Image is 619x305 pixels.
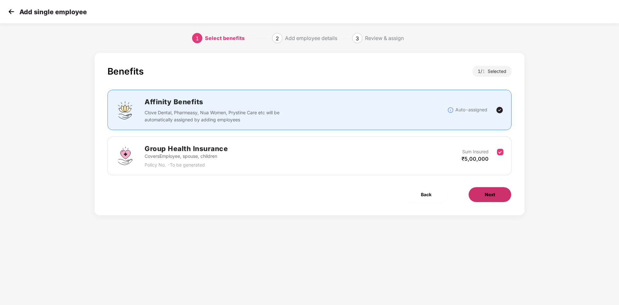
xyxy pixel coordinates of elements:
h2: Affinity Benefits [145,97,376,107]
img: svg+xml;base64,PHN2ZyBpZD0iVGljay0yNHgyNCIgeG1sbnM9Imh0dHA6Ly93d3cudzMub3JnLzIwMDAvc3ZnIiB3aWR0aD... [496,106,503,114]
div: 1 / Selected [472,66,512,77]
p: Auto-assigned [455,106,487,113]
img: svg+xml;base64,PHN2ZyB4bWxucz0iaHR0cDovL3d3dy53My5vcmcvMjAwMC9zdmciIHdpZHRoPSIzMCIgaGVpZ2h0PSIzMC... [6,7,16,16]
div: Review & assign [365,33,404,43]
span: 3 [356,35,359,42]
p: Add single employee [19,8,87,16]
button: Next [468,187,512,202]
img: svg+xml;base64,PHN2ZyBpZD0iQWZmaW5pdHlfQmVuZWZpdHMiIGRhdGEtbmFtZT0iQWZmaW5pdHkgQmVuZWZpdHMiIHhtbG... [116,100,135,120]
span: 1 [482,68,488,74]
span: 1 [196,35,199,42]
div: Select benefits [205,33,245,43]
img: svg+xml;base64,PHN2ZyBpZD0iSW5mb18tXzMyeDMyIiBkYXRhLW5hbWU9IkluZm8gLSAzMngzMiIgeG1sbnM9Imh0dHA6Ly... [447,107,454,113]
div: Benefits [107,66,144,77]
button: Back [405,187,448,202]
h2: Group Health Insurance [145,143,228,154]
img: svg+xml;base64,PHN2ZyBpZD0iR3JvdXBfSGVhbHRoX0luc3VyYW5jZSIgZGF0YS1uYW1lPSJHcm91cCBIZWFsdGggSW5zdX... [116,146,135,166]
span: 2 [276,35,279,42]
p: Clove Dental, Pharmeasy, Nua Women, Prystine Care etc will be automatically assigned by adding em... [145,109,284,123]
div: Add employee details [285,33,337,43]
p: Policy No. - To be generated [145,161,228,168]
p: Covers Employee, spouse, children [145,153,228,160]
span: Next [485,191,495,198]
span: Back [421,191,431,198]
span: ₹5,00,000 [462,156,489,162]
p: Sum Insured [462,148,489,155]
